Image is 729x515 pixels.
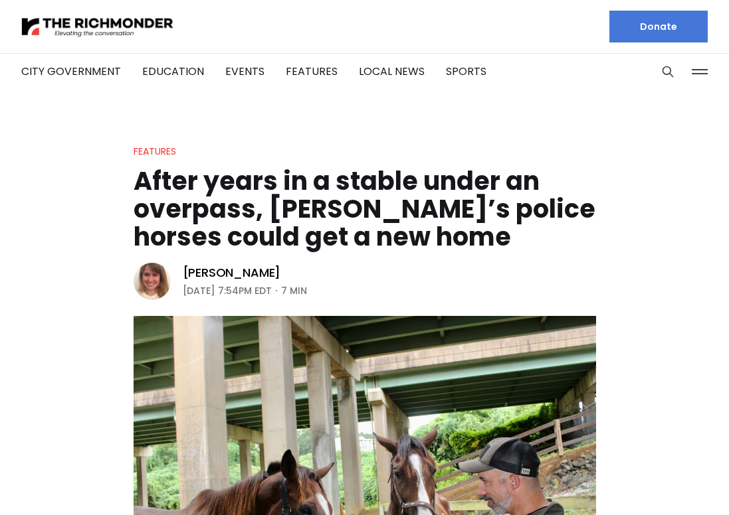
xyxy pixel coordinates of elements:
a: Features [134,145,176,158]
a: Events [225,64,264,79]
time: [DATE] 7:54PM EDT [183,283,272,299]
img: The Richmonder [21,15,174,38]
a: City Government [21,64,121,79]
button: Search this site [658,62,678,82]
a: Features [286,64,338,79]
a: Donate [609,11,708,42]
a: [PERSON_NAME] [183,265,281,281]
span: 7 min [281,283,307,299]
iframe: portal-trigger [617,450,729,515]
h1: After years in a stable under an overpass, [PERSON_NAME]’s police horses could get a new home [134,167,596,251]
a: Sports [446,64,486,79]
a: Local News [359,64,425,79]
img: Sarah Vogelsong [134,263,171,300]
a: Education [142,64,204,79]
